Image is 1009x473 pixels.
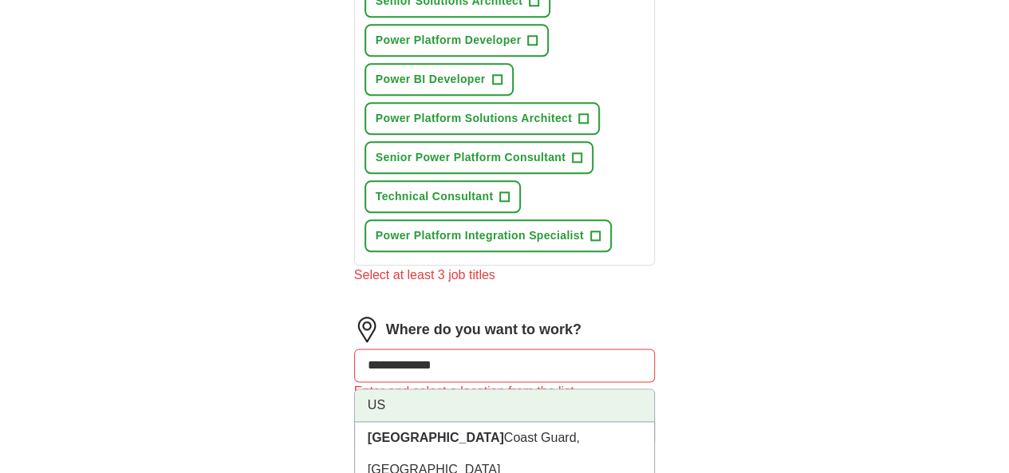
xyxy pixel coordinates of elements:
label: Where do you want to work? [386,319,581,341]
span: Power BI Developer [376,71,486,88]
button: Technical Consultant [365,180,522,213]
span: Power Platform Solutions Architect [376,110,572,127]
li: US [355,389,655,422]
button: Senior Power Platform Consultant [365,141,593,174]
span: Power Platform Developer [376,32,522,49]
span: Technical Consultant [376,188,494,205]
div: Select at least 3 job titles [354,266,656,285]
span: Power Platform Integration Specialist [376,227,584,244]
img: location.png [354,317,380,342]
button: Power Platform Developer [365,24,550,57]
button: Power BI Developer [365,63,514,96]
div: Enter and select a location from the list [354,382,656,401]
strong: [GEOGRAPHIC_DATA] [368,431,504,444]
button: Power Platform Integration Specialist [365,219,612,252]
button: Power Platform Solutions Architect [365,102,600,135]
span: Senior Power Platform Consultant [376,149,566,166]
